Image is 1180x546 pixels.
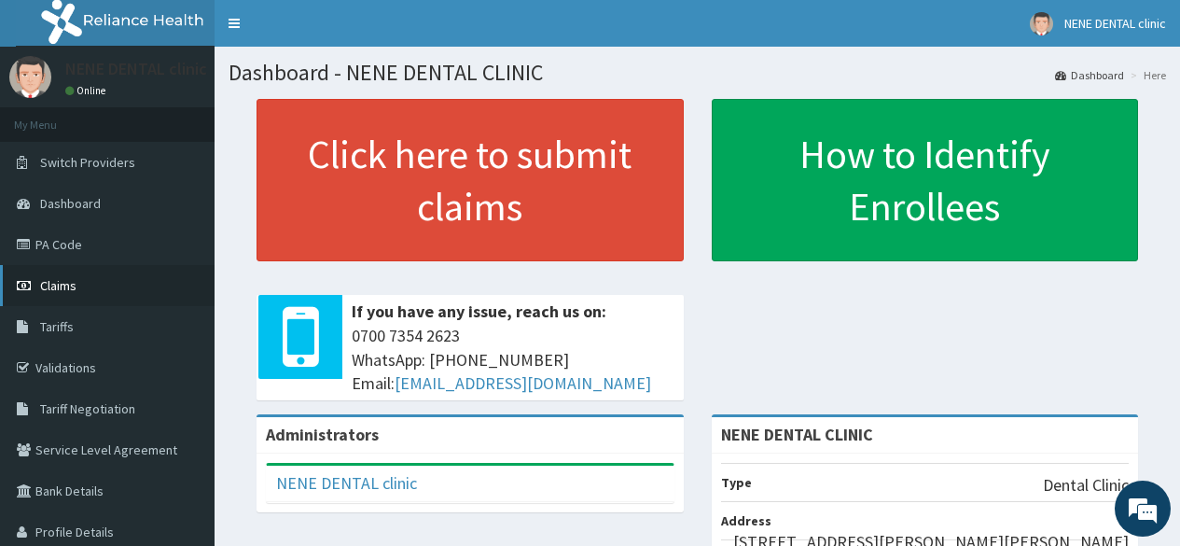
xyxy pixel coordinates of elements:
[395,372,651,394] a: [EMAIL_ADDRESS][DOMAIN_NAME]
[40,318,74,335] span: Tariffs
[40,400,135,417] span: Tariff Negotiation
[65,84,110,97] a: Online
[1043,473,1129,497] p: Dental Clinic
[352,324,674,396] span: 0700 7354 2623 WhatsApp: [PHONE_NUMBER] Email:
[1030,12,1053,35] img: User Image
[721,512,771,529] b: Address
[9,56,51,98] img: User Image
[40,154,135,171] span: Switch Providers
[1126,67,1166,83] li: Here
[721,424,873,445] strong: NENE DENTAL CLINIC
[352,301,606,322] b: If you have any issue, reach us on:
[266,424,379,445] b: Administrators
[721,474,752,491] b: Type
[257,99,684,261] a: Click here to submit claims
[712,99,1139,261] a: How to Identify Enrollees
[229,61,1166,85] h1: Dashboard - NENE DENTAL CLINIC
[40,277,76,294] span: Claims
[1064,15,1166,32] span: NENE DENTAL clinic
[65,61,207,77] p: NENE DENTAL clinic
[40,195,101,212] span: Dashboard
[276,472,417,494] a: NENE DENTAL clinic
[1055,67,1124,83] a: Dashboard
